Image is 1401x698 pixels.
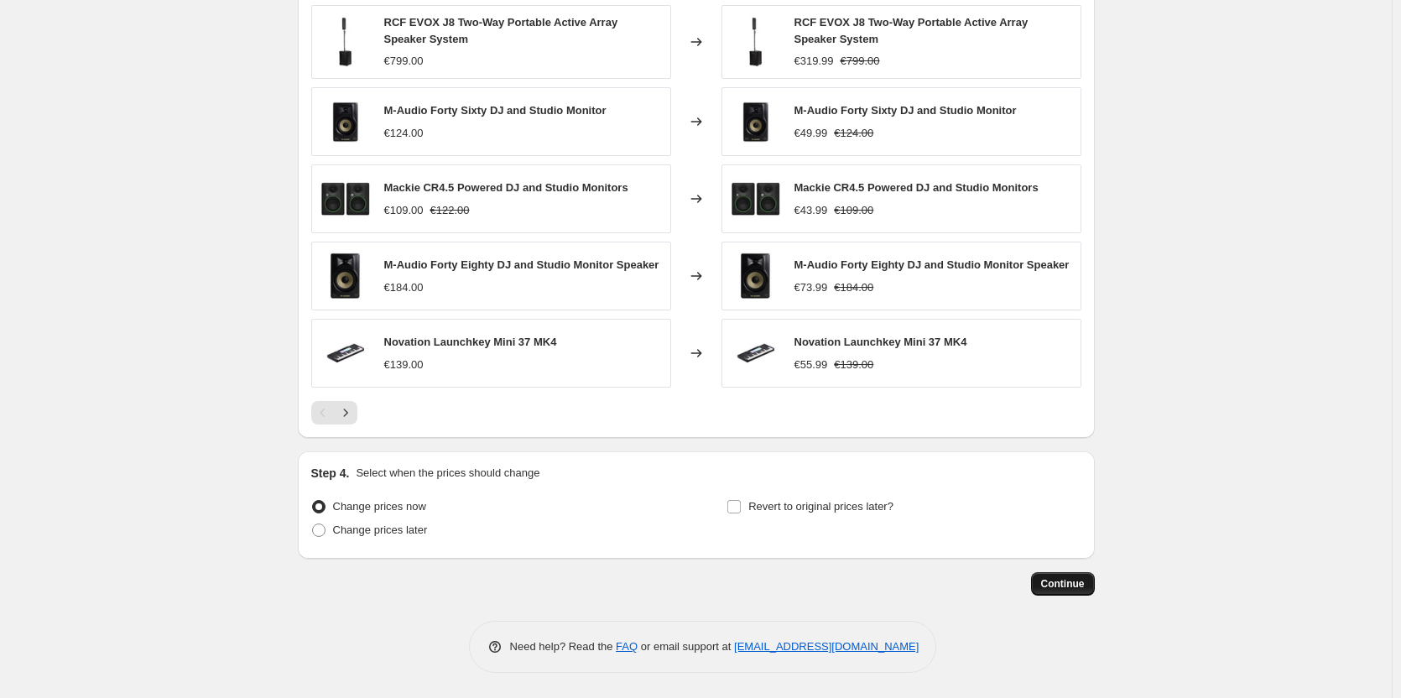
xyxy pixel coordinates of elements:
[334,401,357,425] button: Next
[734,640,919,653] a: [EMAIL_ADDRESS][DOMAIN_NAME]
[333,523,428,536] span: Change prices later
[794,16,1029,45] span: RCF EVOX J8 Two-Way Portable Active Array Speaker System
[794,104,1017,117] span: M-Audio Forty Sixty DJ and Studio Monitor
[794,202,828,219] div: €43.99
[384,16,618,45] span: RCF EVOX J8 Two-Way Portable Active Array Speaker System
[841,53,880,70] strike: €799.00
[384,202,424,219] div: €109.00
[384,125,424,142] div: €124.00
[834,279,873,296] strike: €184.00
[320,174,371,224] img: mackie-cr4.5-powered-dj-studio-monitors_1_80x.jpg
[731,251,781,301] img: maudio-forty-eighty-monitor_80x.jpg
[794,357,828,373] div: €55.99
[794,336,967,348] span: Novation Launchkey Mini 37 MK4
[731,174,781,224] img: mackie-cr4.5-powered-dj-studio-monitors_1_80x.jpg
[384,104,607,117] span: M-Audio Forty Sixty DJ and Studio Monitor
[510,640,617,653] span: Need help? Read the
[638,640,734,653] span: or email support at
[834,202,873,219] strike: €109.00
[794,279,828,296] div: €73.99
[834,357,873,373] strike: €139.00
[1031,572,1095,596] button: Continue
[794,53,834,70] div: €319.99
[794,125,828,142] div: €49.99
[320,251,371,301] img: maudio-forty-eighty-monitor_80x.jpg
[320,17,371,67] img: 0011_evox-j-total-1_1_80x.jpg
[311,465,350,482] h2: Step 4.
[834,125,873,142] strike: €124.00
[748,500,893,513] span: Revert to original prices later?
[430,202,470,219] strike: €122.00
[731,96,781,147] img: maudio-forty-sixty-monitor_1_80x.jpg
[320,96,371,147] img: maudio-forty-sixty-monitor_1_80x.jpg
[384,181,628,194] span: Mackie CR4.5 Powered DJ and Studio Monitors
[731,328,781,378] img: novation-launchkey-mini-37-mk4-angled_80x.jpg
[794,258,1070,271] span: M-Audio Forty Eighty DJ and Studio Monitor Speaker
[311,401,357,425] nav: Pagination
[384,336,557,348] span: Novation Launchkey Mini 37 MK4
[384,279,424,296] div: €184.00
[320,328,371,378] img: novation-launchkey-mini-37-mk4-angled_80x.jpg
[794,181,1039,194] span: Mackie CR4.5 Powered DJ and Studio Monitors
[731,17,781,67] img: 0011_evox-j-total-1_1_80x.jpg
[384,357,424,373] div: €139.00
[356,465,539,482] p: Select when the prices should change
[384,258,659,271] span: M-Audio Forty Eighty DJ and Studio Monitor Speaker
[333,500,426,513] span: Change prices now
[384,53,424,70] div: €799.00
[1041,577,1085,591] span: Continue
[616,640,638,653] a: FAQ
